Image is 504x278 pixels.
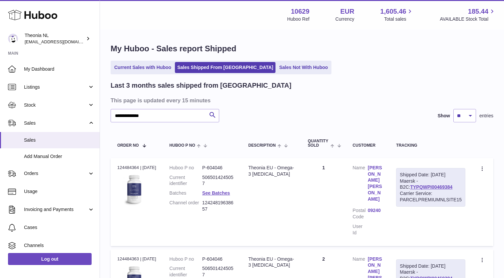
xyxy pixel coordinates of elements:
span: Sales [24,137,95,143]
span: Quantity Sold [308,139,329,148]
div: Shipped Date: [DATE] [400,263,462,269]
dd: 12424819638657 [202,200,235,212]
h3: This page is updated every 15 minutes [111,97,492,104]
span: Order No [117,143,139,148]
div: Currency [335,16,354,22]
div: Customer [353,143,383,148]
td: 1 [301,158,346,246]
div: Theonia EU - Omega-3 [MEDICAL_DATA] [249,256,295,269]
h1: My Huboo - Sales report Shipped [111,43,493,54]
a: [PERSON_NAME] [PERSON_NAME] [368,165,383,202]
span: My Dashboard [24,66,95,72]
dt: Name [353,165,368,204]
dd: 5065014245057 [202,265,235,278]
dd: 5065014245057 [202,174,235,187]
dt: Postal Code [353,207,368,220]
dt: Current identifier [170,174,202,187]
strong: EUR [340,7,354,16]
a: 09240 [368,207,383,214]
div: Maersk - B2C: [396,168,465,207]
span: Huboo P no [170,143,195,148]
dt: Huboo P no [170,165,202,171]
a: Sales Shipped From [GEOGRAPHIC_DATA] [175,62,275,73]
div: Theonia EU - Omega-3 [MEDICAL_DATA] [249,165,295,177]
a: Sales Not With Huboo [277,62,330,73]
span: Orders [24,170,88,177]
span: Invoicing and Payments [24,206,88,213]
a: 1,605.46 Total sales [380,7,414,22]
strong: 10629 [291,7,309,16]
dt: Channel order [170,200,202,212]
div: Shipped Date: [DATE] [400,172,462,178]
div: 124484363 | [DATE] [117,256,156,262]
dt: Batches [170,190,202,196]
div: Carrier Service: PARCELPREMIUMNLSITE15 [400,190,462,203]
img: info@wholesomegoods.eu [8,34,18,44]
img: 106291725893086.jpg [117,173,151,206]
span: Listings [24,84,88,90]
span: Description [249,143,276,148]
dd: P-604046 [202,165,235,171]
dt: User Id [353,223,368,236]
span: 185.44 [468,7,488,16]
dt: Current identifier [170,265,202,278]
a: 185.44 AVAILABLE Stock Total [440,7,496,22]
span: entries [479,113,493,119]
h2: Last 3 months sales shipped from [GEOGRAPHIC_DATA] [111,81,291,90]
span: Sales [24,120,88,126]
div: Tracking [396,143,465,148]
div: Huboo Ref [287,16,309,22]
span: Channels [24,242,95,249]
span: Add Manual Order [24,153,95,160]
a: See Batches [202,190,230,196]
span: Total sales [384,16,414,22]
span: Cases [24,224,95,231]
dt: Huboo P no [170,256,202,262]
div: Theonia NL [25,32,85,45]
span: AVAILABLE Stock Total [440,16,496,22]
div: 124484364 | [DATE] [117,165,156,171]
a: TYPQWPI00469384 [410,184,452,190]
label: Show [438,113,450,119]
span: Usage [24,188,95,195]
span: Stock [24,102,88,108]
a: Current Sales with Huboo [112,62,174,73]
dd: P-604046 [202,256,235,262]
span: 1,605.46 [380,7,406,16]
a: Log out [8,253,92,265]
span: [EMAIL_ADDRESS][DOMAIN_NAME] [25,39,98,44]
